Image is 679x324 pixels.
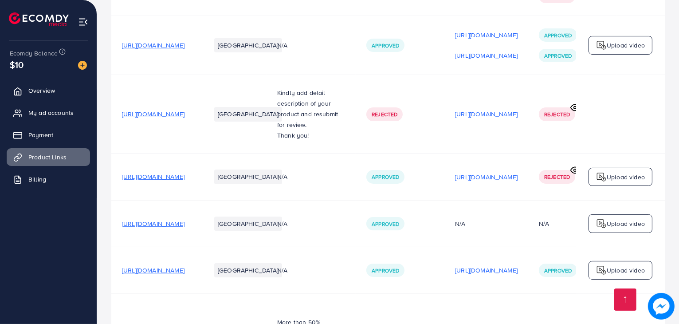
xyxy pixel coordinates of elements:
p: [URL][DOMAIN_NAME] [455,30,518,40]
p: [URL][DOMAIN_NAME] [455,172,518,182]
p: [URL][DOMAIN_NAME] [455,265,518,276]
span: Approved [372,220,399,228]
p: Upload video [607,172,645,182]
p: Upload video [607,218,645,229]
li: [GEOGRAPHIC_DATA] [214,263,282,277]
p: Kindly add detail description of your product and resubmit for review. [277,87,345,130]
a: Product Links [7,148,90,166]
li: [GEOGRAPHIC_DATA] [214,170,282,184]
span: Overview [28,86,55,95]
div: N/A [539,219,549,228]
img: logo [596,265,607,276]
p: Upload video [607,40,645,51]
span: Billing [28,175,46,184]
span: Approved [372,173,399,181]
img: image [648,293,675,320]
span: Rejected [372,111,397,118]
span: Rejected [544,173,570,181]
img: menu [78,17,88,27]
span: Approved [372,267,399,274]
span: Product Links [28,153,67,162]
span: [URL][DOMAIN_NAME] [122,219,184,228]
span: [URL][DOMAIN_NAME] [122,110,184,119]
span: N/A [277,219,287,228]
p: [URL][DOMAIN_NAME] [455,109,518,119]
span: Approved [544,52,572,59]
span: N/A [277,172,287,181]
img: image [78,61,87,70]
span: [URL][DOMAIN_NAME] [122,172,184,181]
span: $10 [10,58,24,71]
img: logo [596,40,607,51]
p: [URL][DOMAIN_NAME] [455,50,518,61]
a: Overview [7,82,90,99]
p: Thank you! [277,130,345,141]
span: Payment [28,130,53,139]
p: Upload video [607,265,645,276]
a: Billing [7,170,90,188]
span: Ecomdy Balance [10,49,58,58]
a: Payment [7,126,90,144]
span: [URL][DOMAIN_NAME] [122,41,184,50]
img: logo [596,218,607,229]
span: N/A [277,266,287,275]
li: [GEOGRAPHIC_DATA] [214,38,282,52]
span: [URL][DOMAIN_NAME] [122,266,184,275]
img: logo [596,172,607,182]
span: Approved [544,32,572,39]
div: N/A [455,219,518,228]
li: [GEOGRAPHIC_DATA] [214,217,282,231]
span: Approved [544,267,572,274]
span: Rejected [544,111,570,118]
li: [GEOGRAPHIC_DATA] [214,107,282,121]
a: My ad accounts [7,104,90,122]
img: logo [9,12,69,26]
span: Approved [372,42,399,49]
span: N/A [277,41,287,50]
span: My ad accounts [28,108,74,117]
